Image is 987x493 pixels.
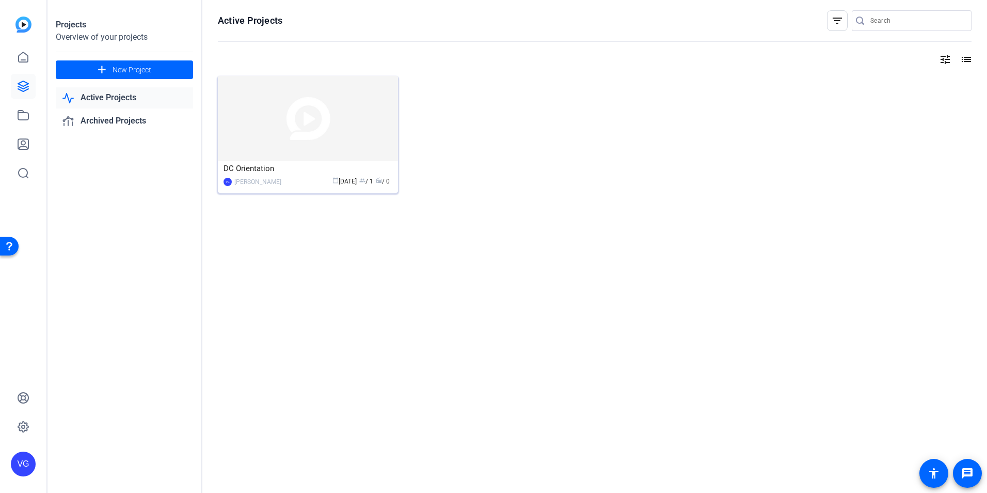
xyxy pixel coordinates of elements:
button: New Project [56,60,193,79]
mat-icon: message [961,467,974,480]
div: Projects [56,19,193,31]
div: VG [224,178,232,186]
span: / 0 [376,178,390,185]
span: group [359,177,365,183]
div: VG [11,452,36,476]
img: blue-gradient.svg [15,17,31,33]
span: calendar_today [332,177,339,183]
input: Search [870,14,963,27]
mat-icon: filter_list [831,14,843,27]
mat-icon: list [959,53,972,66]
mat-icon: tune [939,53,951,66]
a: Archived Projects [56,111,193,132]
span: New Project [113,65,151,75]
span: [DATE] [332,178,357,185]
div: [PERSON_NAME] [234,177,281,187]
mat-icon: accessibility [928,467,940,480]
h1: Active Projects [218,14,282,27]
span: radio [376,177,382,183]
a: Active Projects [56,87,193,109]
div: Overview of your projects [56,31,193,43]
span: / 1 [359,178,373,185]
div: DC Orientation [224,161,392,176]
mat-icon: add [95,64,108,76]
